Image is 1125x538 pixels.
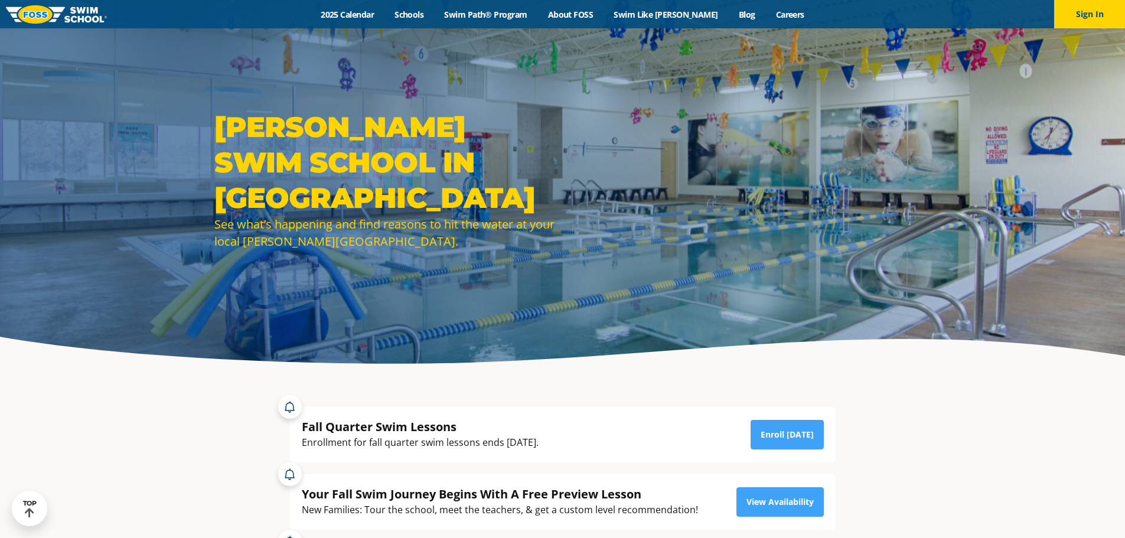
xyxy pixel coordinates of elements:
a: 2025 Calendar [311,9,384,20]
a: Swim Like [PERSON_NAME] [604,9,729,20]
div: Your Fall Swim Journey Begins With A Free Preview Lesson [302,486,698,502]
a: Swim Path® Program [434,9,537,20]
a: About FOSS [537,9,604,20]
a: Enroll [DATE] [751,420,824,449]
div: Fall Quarter Swim Lessons [302,419,539,435]
div: See what’s happening and find reasons to hit the water at your local [PERSON_NAME][GEOGRAPHIC_DATA]. [214,216,557,250]
div: TOP [23,500,37,518]
a: Blog [728,9,765,20]
div: Enrollment for fall quarter swim lessons ends [DATE]. [302,435,539,451]
a: Careers [765,9,814,20]
img: FOSS Swim School Logo [6,5,107,24]
h1: [PERSON_NAME] Swim School in [GEOGRAPHIC_DATA] [214,109,557,216]
a: View Availability [736,487,824,517]
div: New Families: Tour the school, meet the teachers, & get a custom level recommendation! [302,502,698,518]
a: Schools [384,9,434,20]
